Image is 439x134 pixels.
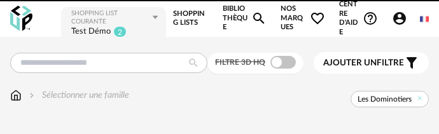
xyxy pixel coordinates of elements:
span: Les Dominotiers [358,94,412,104]
div: Shopping List courante [71,10,151,26]
img: svg+xml;base64,PHN2ZyB3aWR0aD0iMTYiIGhlaWdodD0iMTciIHZpZXdCb3g9IjAgMCAxNiAxNyIgZmlsbD0ibm9uZSIgeG... [10,89,22,102]
span: Ajouter un [323,58,377,67]
img: svg+xml;base64,PHN2ZyB3aWR0aD0iMTYiIGhlaWdodD0iMTYiIHZpZXdCb3g9IjAgMCAxNiAxNiIgZmlsbD0ibm9uZSIgeG... [27,89,37,102]
sup: 2 [113,26,127,37]
img: OXP [10,6,32,32]
div: Test Démo [71,26,111,38]
span: Filter icon [404,55,419,70]
span: Help Circle Outline icon [363,11,378,26]
span: filtre [323,58,404,69]
img: fr [420,15,429,23]
span: Heart Outline icon [310,11,325,26]
span: Magnify icon [251,11,267,26]
div: Sélectionner une famille [27,89,129,102]
span: Account Circle icon [392,11,407,26]
span: Filtre 3D HQ [215,58,265,66]
button: Ajouter unfiltre Filter icon [314,52,429,74]
span: Account Circle icon [392,11,413,26]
